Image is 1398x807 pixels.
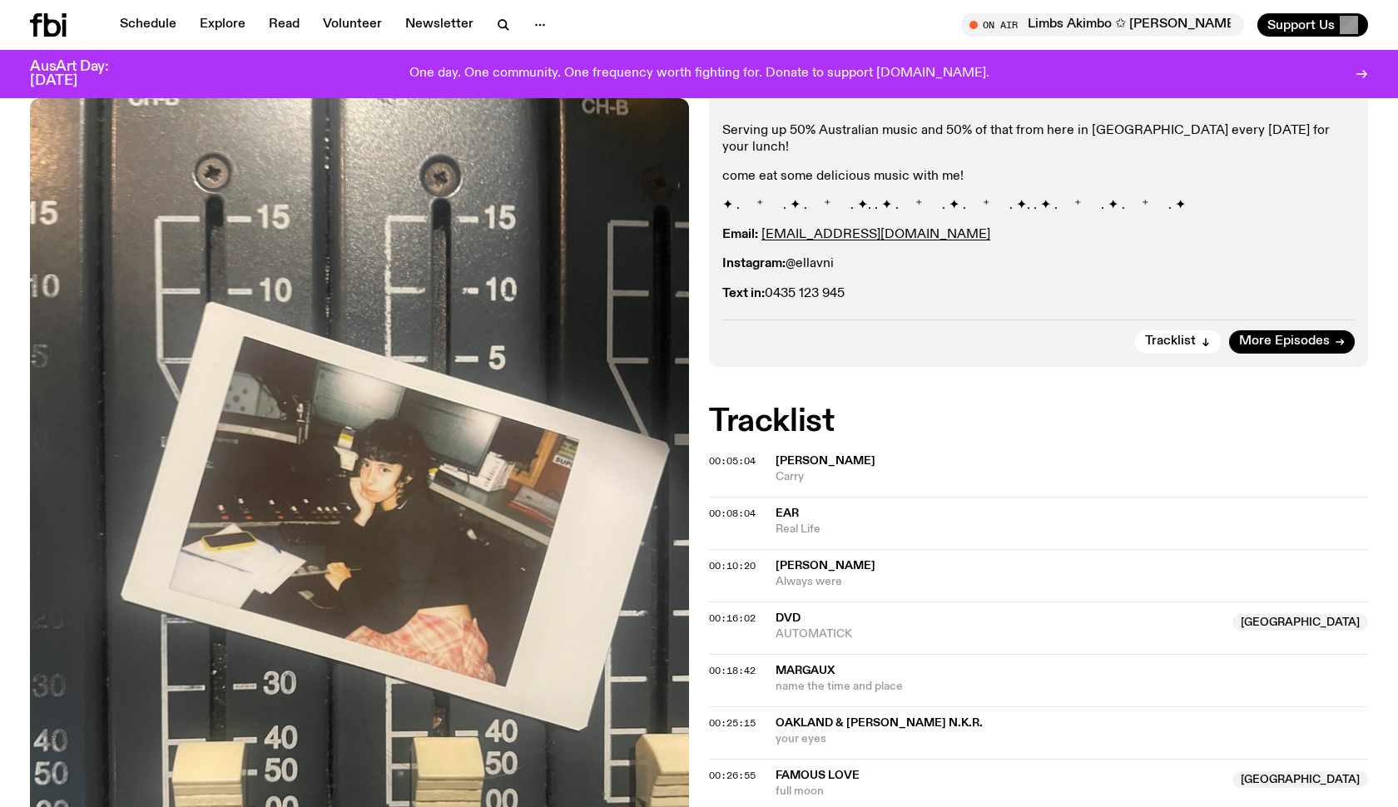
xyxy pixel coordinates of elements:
[709,771,756,780] button: 00:26:55
[722,257,786,270] strong: Instagram:
[709,614,756,623] button: 00:16:02
[709,664,756,677] span: 00:18:42
[722,198,1355,214] p: ✦ . ⁺ . ✦ . ⁺ . ✦. . ✦ . ⁺ . ✦ . ⁺ . ✦. . ✦ . ⁺ . ✦ . ⁺ . ✦
[709,719,756,728] button: 00:25:15
[1232,771,1368,788] span: [GEOGRAPHIC_DATA]
[1267,17,1335,32] span: Support Us
[709,457,756,466] button: 00:05:04
[709,507,756,520] span: 00:08:04
[259,13,310,37] a: Read
[709,559,756,572] span: 00:10:20
[776,665,835,676] span: margaux
[409,67,989,82] p: One day. One community. One frequency worth fighting for. Donate to support [DOMAIN_NAME].
[1229,330,1355,354] a: More Episodes
[776,679,1368,695] span: name the time and place
[776,770,860,781] span: famous love
[709,454,756,468] span: 00:05:04
[1232,614,1368,631] span: [GEOGRAPHIC_DATA]
[961,13,1244,37] button: On AirLimbs Akimbo ✩ [PERSON_NAME] ✩
[30,60,136,88] h3: AusArt Day: [DATE]
[722,287,765,300] strong: Text in:
[722,123,1355,155] p: Serving up 50% Australian music and 50% of that from here in [GEOGRAPHIC_DATA] every [DATE] for y...
[776,507,799,519] span: ear
[722,169,1355,185] p: come eat some delicious music with me!
[776,784,1222,800] span: full moon
[190,13,255,37] a: Explore
[709,769,756,782] span: 00:26:55
[722,256,1355,272] p: @ellavni
[313,13,392,37] a: Volunteer
[776,612,801,624] span: DVD
[395,13,483,37] a: Newsletter
[1239,335,1330,348] span: More Episodes
[110,13,186,37] a: Schedule
[709,562,756,571] button: 00:10:20
[722,228,758,241] strong: Email:
[776,455,875,467] span: [PERSON_NAME]
[776,522,1368,537] span: Real Life
[709,509,756,518] button: 00:08:04
[709,666,756,676] button: 00:18:42
[1257,13,1368,37] button: Support Us
[776,469,1368,485] span: Carry
[722,286,1355,302] p: 0435 123 945
[776,626,1222,642] span: AUTOMATICK
[776,574,1368,590] span: Always were
[709,611,756,625] span: 00:16:02
[1135,330,1221,354] button: Tracklist
[776,560,875,572] span: [PERSON_NAME]
[1145,335,1196,348] span: Tracklist
[761,228,990,241] a: [EMAIL_ADDRESS][DOMAIN_NAME]
[709,716,756,730] span: 00:25:15
[776,717,983,729] span: oakland & [PERSON_NAME] N.K.R.
[709,407,1368,437] h2: Tracklist
[776,731,1368,747] span: your eyes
